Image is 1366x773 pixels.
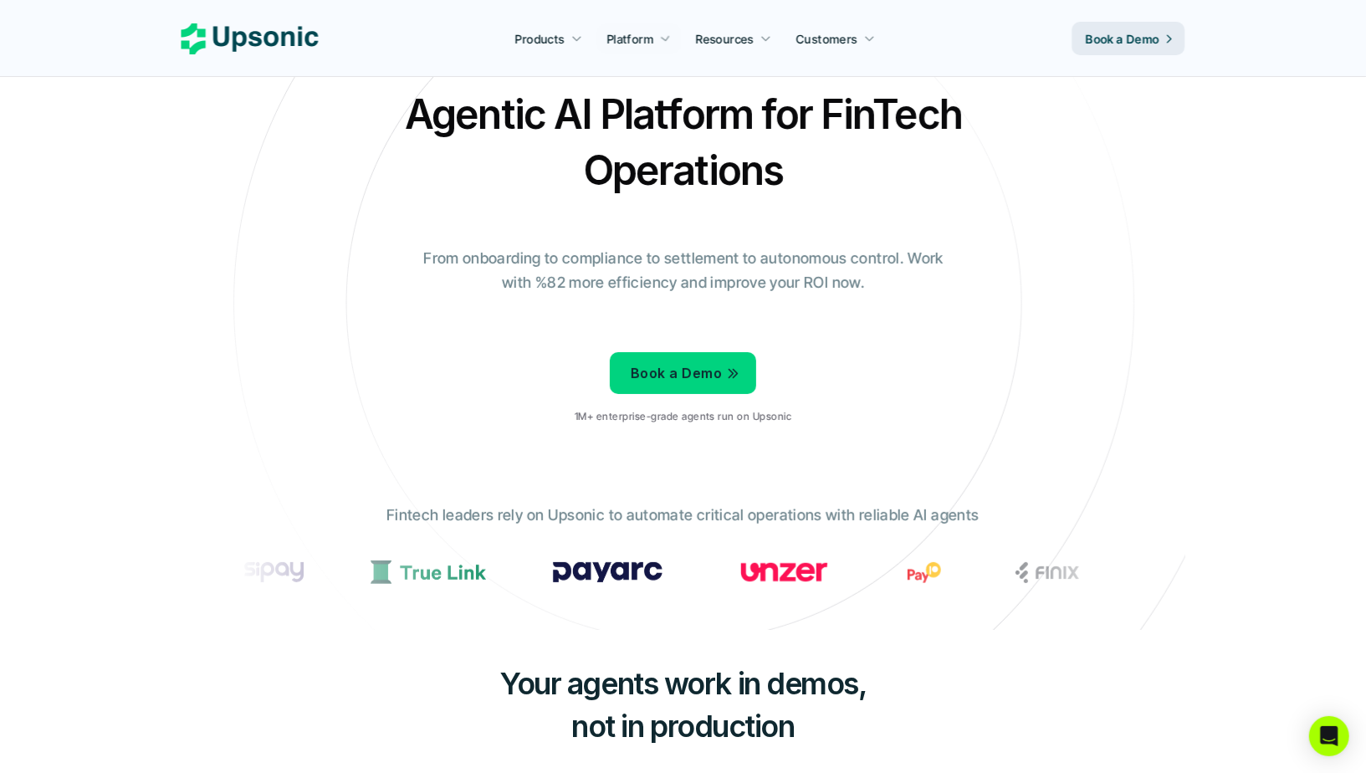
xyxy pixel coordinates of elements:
[1072,22,1185,55] a: Book a Demo
[796,30,858,48] p: Customers
[610,352,756,394] a: Book a Demo
[515,30,565,48] p: Products
[412,247,955,295] p: From onboarding to compliance to settlement to autonomous control. Work with %82 more efficiency ...
[571,708,795,745] span: not in production
[631,361,722,386] p: Book a Demo
[1086,30,1160,48] p: Book a Demo
[606,30,653,48] p: Platform
[696,30,755,48] p: Resources
[499,665,867,702] span: Your agents work in demos,
[386,504,979,528] p: Fintech leaders rely on Upsonic to automate critical operations with reliable AI agents
[391,86,976,198] h2: Agentic AI Platform for FinTech Operations
[575,411,791,422] p: 1M+ enterprise-grade agents run on Upsonic
[505,23,592,54] a: Products
[1309,716,1349,756] div: Open Intercom Messenger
